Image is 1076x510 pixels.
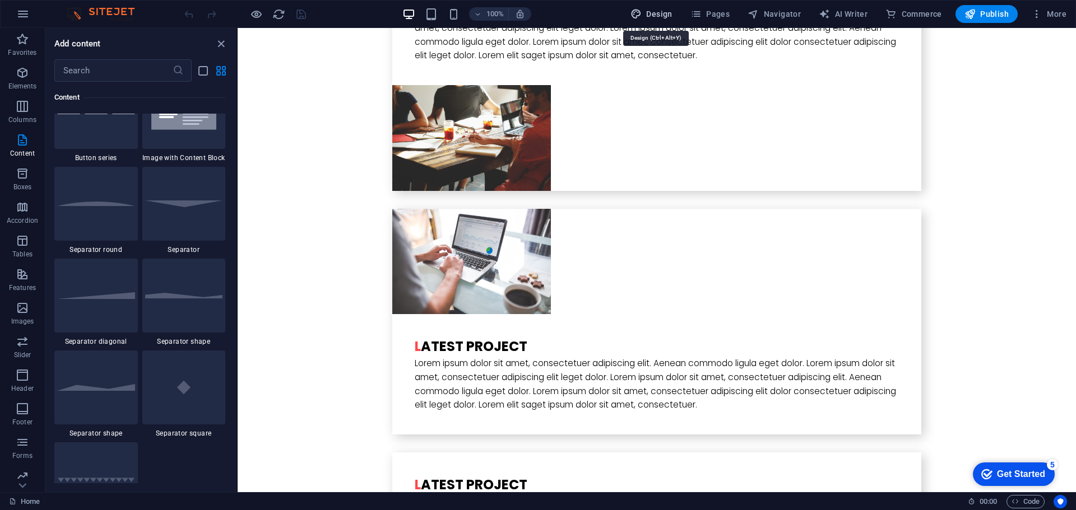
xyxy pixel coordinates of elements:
[690,8,730,20] span: Pages
[214,64,228,77] button: grid-view
[956,5,1018,23] button: Publish
[12,451,33,460] p: Forms
[8,82,37,91] p: Elements
[1031,8,1066,20] span: More
[12,250,33,259] p: Tables
[630,8,672,20] span: Design
[469,7,509,21] button: 100%
[142,245,226,254] span: Separator
[987,497,989,506] span: :
[214,37,228,50] button: close panel
[7,216,38,225] p: Accordion
[626,5,677,23] button: Design
[196,64,210,77] button: list-view
[54,153,138,162] span: Button series
[814,5,872,23] button: AI Writer
[11,317,34,326] p: Images
[142,153,226,162] span: Image with Content Block
[748,8,801,20] span: Navigator
[881,5,947,23] button: Commerce
[54,350,138,438] div: Separator shape
[1027,5,1071,23] button: More
[964,8,1009,20] span: Publish
[9,495,40,508] a: Click to cancel selection. Double-click to open Pages
[64,7,149,21] img: Editor Logo
[968,495,998,508] h6: Session time
[14,350,31,359] p: Slider
[54,167,138,254] div: Separator round
[57,384,135,391] img: separator-shape-big.svg
[885,8,942,20] span: Commerce
[142,429,226,438] span: Separator square
[819,8,868,20] span: AI Writer
[57,476,135,482] img: separator-zigzag.svg
[142,75,226,162] div: Image with Content Block
[54,429,138,438] span: Separator shape
[145,293,223,298] img: separator-shape.svg
[54,37,101,50] h6: Add content
[54,259,138,346] div: Separator diagonal
[83,2,94,13] div: 5
[515,9,525,19] i: On resize automatically adjust zoom level to fit chosen device.
[54,59,173,82] input: Search
[145,200,223,207] img: separator.svg
[12,418,33,427] p: Footer
[142,259,226,346] div: Separator shape
[11,384,34,393] p: Header
[9,283,36,292] p: Features
[10,149,35,158] p: Content
[142,337,226,346] span: Separator shape
[8,48,36,57] p: Favorites
[980,495,997,508] span: 00 00
[272,7,285,21] button: reload
[145,362,223,413] img: separator-square.svg
[54,337,138,346] span: Separator diagonal
[54,75,138,162] div: Button series
[13,183,32,191] p: Boxes
[8,115,36,124] p: Columns
[1007,495,1045,508] button: Code
[1054,495,1067,508] button: Usercentrics
[686,5,734,23] button: Pages
[54,245,138,254] span: Separator round
[9,6,91,29] div: Get Started 5 items remaining, 0% complete
[142,167,226,254] div: Separator
[142,350,226,438] div: Separator square
[57,292,135,298] img: separator-diagonal.svg
[1012,495,1040,508] span: Code
[743,5,805,23] button: Navigator
[57,202,135,207] img: separator-round.svg
[33,12,81,22] div: Get Started
[54,91,225,104] h6: Content
[486,7,504,21] h6: 100%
